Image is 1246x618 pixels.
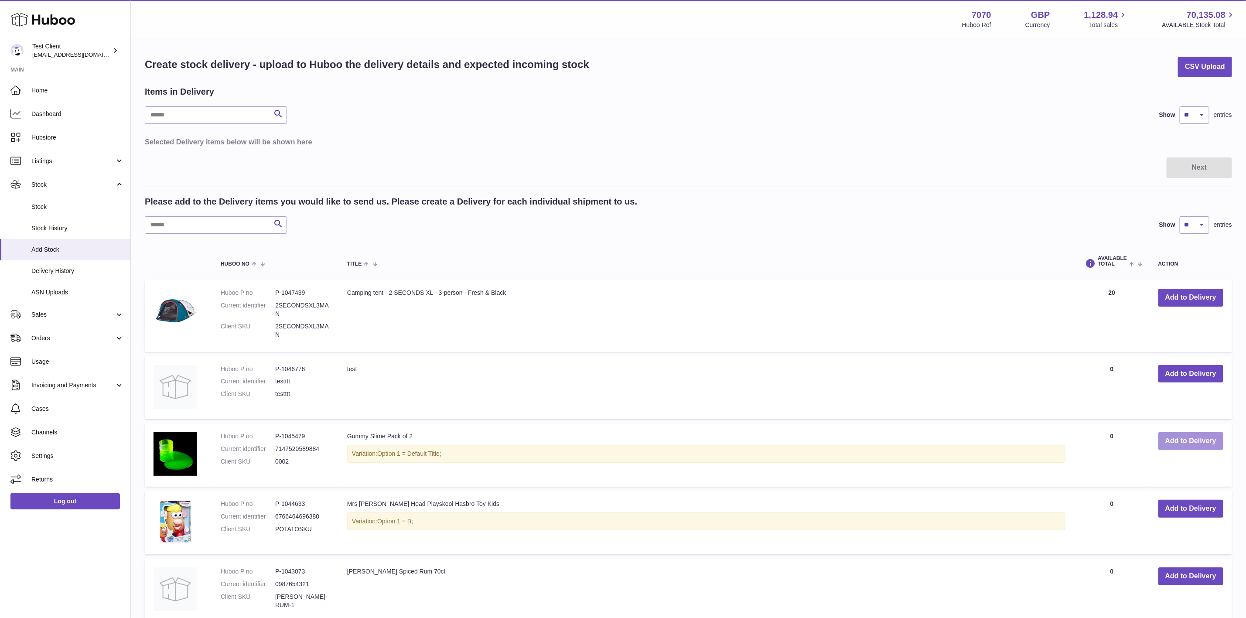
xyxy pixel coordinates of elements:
div: Variation: [347,512,1065,530]
dd: testttt [275,377,330,386]
dd: 7147520589884 [275,445,330,453]
span: Channels [31,428,124,437]
span: Option 1 = Default Title; [377,450,441,457]
dt: Client SKU [221,322,275,339]
label: Show [1159,111,1175,119]
div: Variation: [347,445,1065,463]
div: Test Client [32,42,111,59]
span: Invoicing and Payments [31,381,115,389]
td: 20 [1074,280,1149,352]
dt: Client SKU [221,525,275,533]
span: Sales [31,311,115,319]
dd: 6766464696380 [275,512,330,521]
strong: GBP [1031,9,1050,21]
span: Usage [31,358,124,366]
img: Mrs Potato Head Playskool Hasbro Toy Kids [154,500,197,543]
span: ASN Uploads [31,288,124,297]
dt: Current identifier [221,377,275,386]
td: 0 [1074,356,1149,420]
span: Huboo no [221,261,249,267]
span: 1,128.94 [1084,9,1118,21]
dt: Current identifier [221,301,275,318]
span: Add Stock [31,246,124,254]
strong: 7070 [972,9,991,21]
span: Listings [31,157,115,165]
div: Huboo Ref [962,21,991,29]
span: Orders [31,334,115,342]
span: 70,135.08 [1187,9,1226,21]
span: Stock [31,203,124,211]
span: AVAILABLE Stock Total [1162,21,1236,29]
span: Returns [31,475,124,484]
a: 1,128.94 Total sales [1084,9,1128,29]
span: Delivery History [31,267,124,275]
dt: Huboo P no [221,365,275,373]
span: entries [1214,221,1232,229]
dt: Client SKU [221,593,275,609]
span: entries [1214,111,1232,119]
dd: P-1045479 [275,432,330,440]
h2: Items in Delivery [145,86,214,98]
span: Cases [31,405,124,413]
button: Add to Delivery [1158,289,1223,307]
span: AVAILABLE Total [1098,256,1127,267]
dt: Huboo P no [221,432,275,440]
td: 0 [1074,491,1149,554]
dd: P-1043073 [275,567,330,576]
button: Add to Delivery [1158,365,1223,383]
h1: Create stock delivery - upload to Huboo the delivery details and expected incoming stock [145,58,589,72]
dt: Client SKU [221,458,275,466]
button: CSV Upload [1178,57,1232,77]
button: Add to Delivery [1158,500,1223,518]
dd: 2SECONDSXL3MAN [275,301,330,318]
dd: 0987654321 [275,580,330,588]
dd: P-1046776 [275,365,330,373]
label: Show [1159,221,1175,229]
dt: Current identifier [221,580,275,588]
span: Total sales [1089,21,1128,29]
dd: P-1044633 [275,500,330,508]
span: Dashboard [31,110,124,118]
span: Stock History [31,224,124,232]
td: test [338,356,1074,420]
img: internalAdmin-7070@internal.huboo.com [10,44,24,57]
div: Currency [1025,21,1050,29]
span: [EMAIL_ADDRESS][DOMAIN_NAME] [32,51,128,58]
button: Add to Delivery [1158,432,1223,450]
span: Title [347,261,362,267]
td: Camping tent - 2 SECONDS XL - 3-person - Fresh & Black [338,280,1074,352]
dt: Huboo P no [221,567,275,576]
span: Home [31,86,124,95]
span: Stock [31,181,115,189]
span: Settings [31,452,124,460]
dd: testttt [275,390,330,398]
dd: POTATOSKU [275,525,330,533]
img: Gummy Slime Pack of 2 [154,432,197,476]
span: Hubstore [31,133,124,142]
a: 70,135.08 AVAILABLE Stock Total [1162,9,1236,29]
dd: [PERSON_NAME]-RUM-1 [275,593,330,609]
td: Gummy Slime Pack of 2 [338,423,1074,487]
img: Camping tent - 2 SECONDS XL - 3-person - Fresh & Black [154,289,197,332]
dt: Huboo P no [221,500,275,508]
dd: P-1047439 [275,289,330,297]
td: Mrs [PERSON_NAME] Head Playskool Hasbro Toy Kids [338,491,1074,554]
h3: Selected Delivery items below will be shown here [145,137,1232,147]
button: Add to Delivery [1158,567,1223,585]
img: Barti Spiced Rum 70cl [154,567,197,611]
a: Log out [10,493,120,509]
div: Action [1158,261,1223,267]
h2: Please add to the Delivery items you would like to send us. Please create a Delivery for each ind... [145,196,637,208]
td: 0 [1074,423,1149,487]
dt: Client SKU [221,390,275,398]
dd: 2SECONDSXL3MAN [275,322,330,339]
span: Option 1 = B; [377,518,413,525]
dd: 0002 [275,458,330,466]
dt: Current identifier [221,512,275,521]
dt: Huboo P no [221,289,275,297]
img: test [154,365,197,409]
dt: Current identifier [221,445,275,453]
